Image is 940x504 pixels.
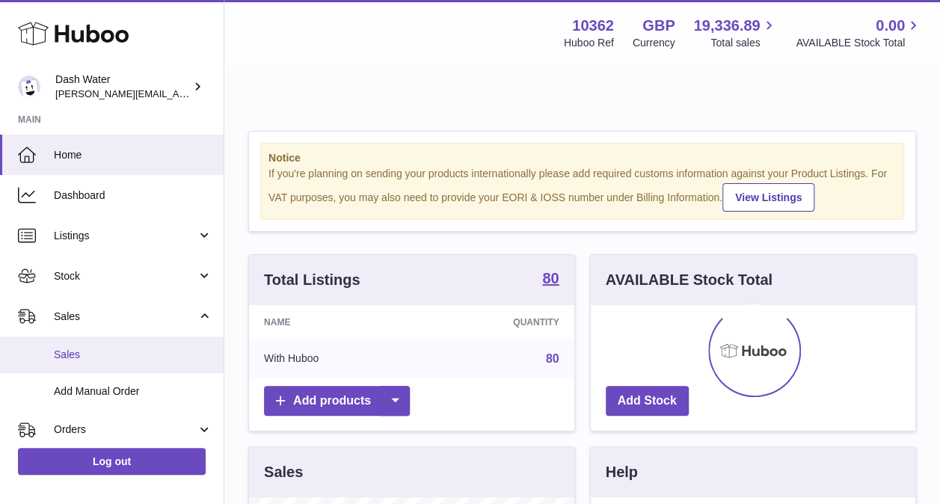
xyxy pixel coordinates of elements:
span: Total sales [710,36,777,50]
img: james@dash-water.com [18,76,40,98]
a: 0.00 AVAILABLE Stock Total [796,16,922,50]
div: If you're planning on sending your products internationally please add required customs informati... [268,167,896,212]
a: 19,336.89 Total sales [693,16,777,50]
a: Add Stock [606,386,689,417]
span: Dashboard [54,188,212,203]
a: Add products [264,386,410,417]
div: Dash Water [55,73,190,101]
div: Currency [633,36,675,50]
span: Sales [54,310,197,324]
th: Quantity [420,305,574,339]
strong: 80 [542,271,559,286]
span: [PERSON_NAME][EMAIL_ADDRESS][DOMAIN_NAME] [55,87,300,99]
span: 0.00 [876,16,905,36]
span: Stock [54,269,197,283]
h3: Sales [264,462,303,482]
strong: Notice [268,151,896,165]
a: View Listings [722,183,814,212]
a: 80 [542,271,559,289]
h3: AVAILABLE Stock Total [606,270,772,290]
th: Name [249,305,420,339]
h3: Total Listings [264,270,360,290]
span: Listings [54,229,197,243]
span: 19,336.89 [693,16,760,36]
span: Sales [54,348,212,362]
span: Home [54,148,212,162]
span: Add Manual Order [54,384,212,399]
div: Huboo Ref [564,36,614,50]
h3: Help [606,462,638,482]
a: 80 [546,352,559,365]
span: AVAILABLE Stock Total [796,36,922,50]
td: With Huboo [249,339,420,378]
strong: 10362 [572,16,614,36]
span: Orders [54,422,197,437]
a: Log out [18,448,206,475]
strong: GBP [642,16,675,36]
